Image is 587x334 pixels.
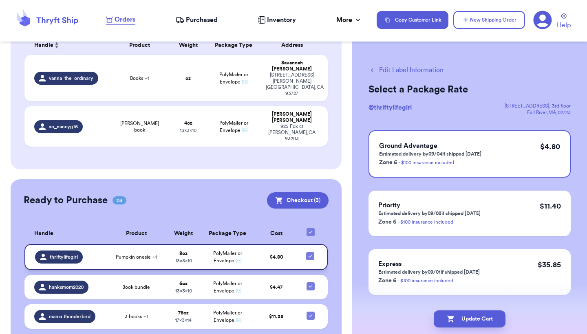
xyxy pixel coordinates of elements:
a: Purchased [176,15,218,25]
div: More [336,15,362,25]
span: @ thriftylifegirl [369,104,412,111]
span: Purchased [186,15,218,25]
th: Weight [170,35,206,55]
span: Express [378,261,402,267]
p: $ 11.40 [540,200,561,212]
button: New Shipping Order [453,11,525,29]
button: Checkout (3) [267,192,329,209]
th: Address [261,35,328,55]
span: 17 x 3 x 14 [175,318,192,323]
span: PolyMailer or Envelope ✉️ [213,251,242,263]
span: $ 11.35 [269,314,283,319]
p: $ 35.85 [538,259,561,270]
th: Package Type [206,35,261,55]
th: Cost [254,223,298,244]
span: Ground Advantage [379,143,437,149]
button: Update Cart [434,310,505,327]
p: Estimated delivery by 09/01 if shipped [DATE] [378,269,480,275]
a: - $100 insurance included [398,220,453,224]
span: 13 x 3 x 10 [175,258,192,263]
span: PolyMailer or Envelope ✉️ [219,72,248,84]
strong: 4 oz [184,121,192,125]
p: Estimated delivery by 09/02 if shipped [DATE] [378,210,481,217]
th: Product [107,223,166,244]
span: 03 [113,196,126,204]
span: $ 4.47 [270,285,282,290]
p: $ 4.80 [540,141,560,152]
span: PolyMailer or Envelope ✉️ [213,281,242,293]
span: [PERSON_NAME] book [114,120,165,133]
span: PolyMailer or Envelope ✉️ [219,121,248,133]
span: Book bundle [122,284,150,290]
span: Handle [34,41,53,50]
div: Fall River , MA , 02723 [505,109,571,116]
strong: oz [185,76,191,81]
span: PolyMailer or Envelope ✉️ [213,310,242,323]
th: Product [109,35,170,55]
div: [PERSON_NAME] [PERSON_NAME] [266,111,318,123]
span: + 1 [143,314,148,319]
span: 3 books [125,313,148,320]
span: Help [557,20,571,30]
span: Books [130,75,149,81]
span: vanna_the_ordinary [49,75,93,81]
a: Orders [106,15,135,25]
a: - $100 insurance included [398,278,453,283]
span: mama.thunderbird [49,313,90,320]
span: thriftylifegirl [50,254,78,260]
button: Edit Label Information [369,65,444,75]
span: xo_nancyg16 [49,123,78,130]
th: Weight [166,223,201,244]
span: Handle [34,229,53,238]
strong: 6 oz [179,281,188,286]
a: Inventory [258,15,296,25]
span: + 1 [152,255,157,259]
span: 13 x 3 x 10 [180,128,196,133]
span: Priority [378,202,400,209]
h2: Ready to Purchase [24,194,108,207]
span: Pumpkin onesie [116,254,157,260]
span: Zone 6 [378,278,396,283]
button: Copy Customer Link [377,11,448,29]
button: Sort ascending [53,40,60,50]
span: hanksmom2020 [49,284,84,290]
strong: 8 oz [179,251,188,256]
th: Package Type [201,223,254,244]
p: Estimated delivery by 09/04 if shipped [DATE] [379,151,481,157]
span: $ 4.80 [270,255,283,259]
strong: 76 oz [178,310,189,315]
span: Orders [115,15,135,24]
span: Zone 6 [378,219,396,225]
div: [STREET_ADDRESS] , 3rd floor [505,103,571,109]
span: Inventory [267,15,296,25]
div: [STREET_ADDRESS][PERSON_NAME] [GEOGRAPHIC_DATA] , CA 93727 [266,72,318,97]
div: 925 Fox ct [PERSON_NAME] , CA 93203 [266,123,318,142]
span: + 1 [145,76,149,81]
a: - $100 insurance included [399,160,454,165]
span: 13 x 3 x 10 [175,288,192,293]
span: Zone 6 [379,160,397,165]
div: Savannah [PERSON_NAME] [266,60,318,72]
h2: Select a Package Rate [369,83,571,96]
a: Help [557,13,571,30]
